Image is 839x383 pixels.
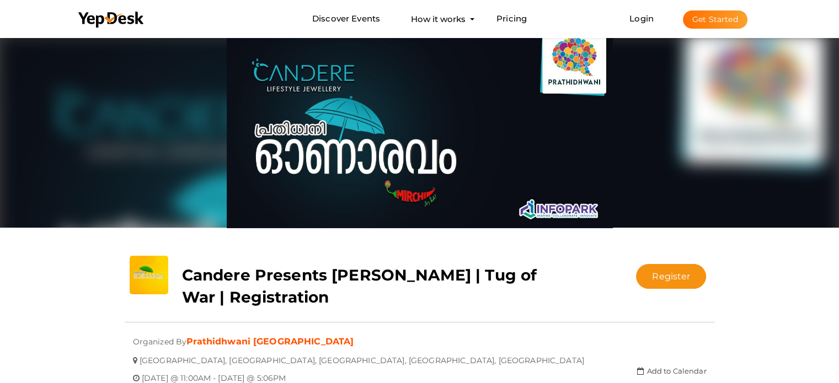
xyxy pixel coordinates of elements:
button: Get Started [683,10,747,29]
a: Discover Events [312,9,380,29]
button: How it works [408,9,469,29]
button: Register [636,264,706,289]
span: [GEOGRAPHIC_DATA], [GEOGRAPHIC_DATA], [GEOGRAPHIC_DATA], [GEOGRAPHIC_DATA], [GEOGRAPHIC_DATA] [140,347,584,365]
a: Prathidhwani [GEOGRAPHIC_DATA] [186,336,354,347]
a: Login [629,13,654,24]
img: 0C2H5NAW_small.jpeg [130,256,168,294]
a: Pricing [496,9,527,29]
span: [DATE] @ 11:00AM - [DATE] @ 5:06PM [142,365,286,383]
span: Organized By [133,328,187,347]
b: Candere Presents [PERSON_NAME] | Tug of War | Registration [182,266,537,306]
a: Add to Calendar [637,366,706,375]
img: GPHN6JWS_normal.png [227,35,613,228]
